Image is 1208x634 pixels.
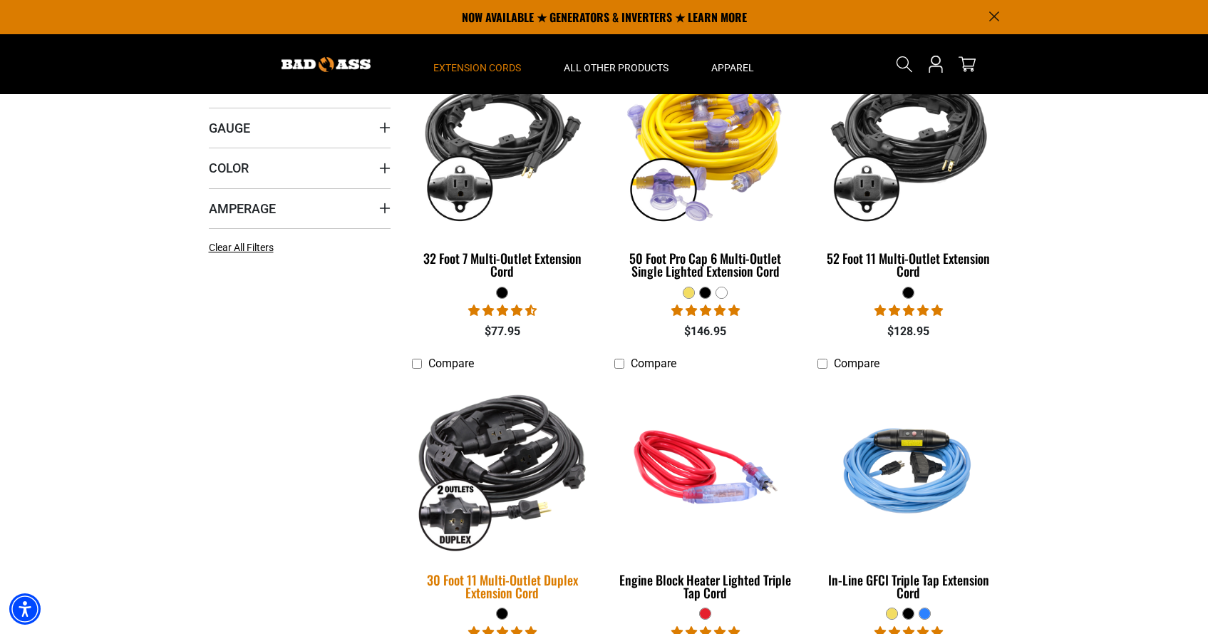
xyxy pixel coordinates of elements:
span: 4.95 stars [874,304,943,317]
span: Apparel [711,61,754,74]
img: Bad Ass Extension Cords [282,57,371,72]
a: Open this option [924,34,947,94]
a: cart [956,56,979,73]
span: 4.80 stars [671,304,740,317]
img: black [403,376,602,558]
img: Light Blue [819,384,998,548]
span: Clear All Filters [209,242,274,253]
div: Engine Block Heater Lighted Triple Tap Cord [614,573,796,599]
img: yellow [616,63,795,227]
summary: Amperage [209,188,391,228]
span: Amperage [209,200,276,217]
a: Clear All Filters [209,240,279,255]
summary: All Other Products [542,34,690,94]
span: Color [209,160,249,176]
div: 50 Foot Pro Cap 6 Multi-Outlet Single Lighted Extension Cord [614,252,796,277]
a: Light Blue In-Line GFCI Triple Tap Extension Cord [817,378,999,608]
a: black 32 Foot 7 Multi-Outlet Extension Cord [412,56,594,286]
summary: Color [209,148,391,188]
span: Compare [834,357,879,370]
span: All Other Products [564,61,668,74]
div: 52 Foot 11 Multi-Outlet Extension Cord [817,252,999,277]
div: 32 Foot 7 Multi-Outlet Extension Cord [412,252,594,277]
a: black 52 Foot 11 Multi-Outlet Extension Cord [817,56,999,286]
div: Accessibility Menu [9,593,41,625]
span: Compare [428,357,474,370]
span: Extension Cords [433,61,521,74]
div: 30 Foot 11 Multi-Outlet Duplex Extension Cord [412,573,594,599]
div: $77.95 [412,323,594,340]
div: $128.95 [817,323,999,340]
div: $146.95 [614,323,796,340]
img: black [413,63,592,227]
span: Gauge [209,120,250,136]
span: Compare [631,357,676,370]
div: In-Line GFCI Triple Tap Extension Cord [817,573,999,599]
img: red [616,384,795,548]
summary: Apparel [690,34,775,94]
summary: Extension Cords [412,34,542,94]
summary: Gauge [209,108,391,148]
span: 4.74 stars [468,304,537,317]
a: black 30 Foot 11 Multi-Outlet Duplex Extension Cord [412,378,594,608]
img: black [819,63,998,227]
a: red Engine Block Heater Lighted Triple Tap Cord [614,378,796,608]
a: yellow 50 Foot Pro Cap 6 Multi-Outlet Single Lighted Extension Cord [614,56,796,286]
summary: Search [893,53,916,76]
